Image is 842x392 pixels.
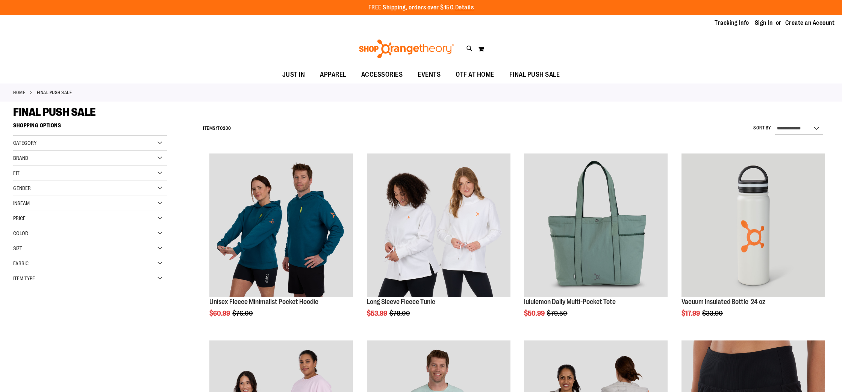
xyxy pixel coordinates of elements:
img: Product image for Fleece Long Sleeve [367,153,510,297]
span: Size [13,245,22,251]
span: OTF AT HOME [456,66,494,83]
a: Long Sleeve Fleece Tunic [367,298,435,305]
strong: Shopping Options [13,119,167,136]
a: Sign In [755,19,773,27]
a: lululemon Daily Multi-Pocket Tote [524,153,668,298]
span: 200 [223,126,231,131]
span: Gender [13,185,31,191]
label: Sort By [753,125,771,131]
span: Brand [13,155,28,161]
a: Tracking Info [715,19,749,27]
img: Shop Orangetheory [358,40,455,58]
span: $60.99 [209,310,231,317]
div: product [206,150,357,336]
span: Fit [13,170,20,176]
span: Color [13,230,28,236]
div: product [520,150,671,336]
span: ACCESSORIES [361,66,403,83]
span: APPAREL [320,66,346,83]
strong: FINAL PUSH SALE [37,89,72,96]
div: product [678,150,829,336]
span: $53.99 [367,310,388,317]
span: Fabric [13,260,29,266]
span: $17.99 [681,310,701,317]
span: $33.90 [702,310,724,317]
a: Unisex Fleece Minimalist Pocket Hoodie [209,153,353,298]
a: lululemon Daily Multi-Pocket Tote [524,298,616,305]
h2: Items to [203,123,231,134]
span: Price [13,215,26,221]
img: lululemon Daily Multi-Pocket Tote [524,153,668,297]
a: Unisex Fleece Minimalist Pocket Hoodie [209,298,318,305]
span: 1 [216,126,218,131]
span: $76.00 [232,310,254,317]
span: EVENTS [418,66,441,83]
div: product [363,150,514,336]
a: Vacuum Insulated Bottle 24 oz [681,298,765,305]
a: Product image for Fleece Long Sleeve [367,153,510,298]
span: FINAL PUSH SALE [13,106,96,119]
span: FINAL PUSH SALE [509,66,560,83]
span: Item Type [13,275,35,281]
a: Create an Account [785,19,835,27]
p: FREE Shipping, orders over $150. [368,3,474,12]
span: JUST IN [282,66,305,83]
span: $79.50 [547,310,568,317]
img: Unisex Fleece Minimalist Pocket Hoodie [209,153,353,297]
img: Vacuum Insulated Bottle 24 oz [681,153,825,297]
span: Category [13,140,36,146]
a: Home [13,89,25,96]
a: Details [455,4,474,11]
span: $50.99 [524,310,546,317]
span: $78.00 [389,310,411,317]
span: Inseam [13,200,30,206]
a: Vacuum Insulated Bottle 24 oz [681,153,825,298]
